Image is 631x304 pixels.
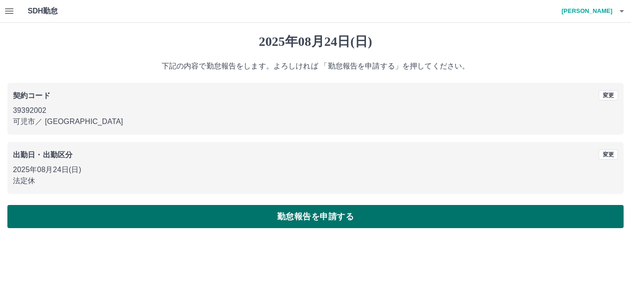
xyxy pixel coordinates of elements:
[13,151,73,159] b: 出勤日・出勤区分
[7,205,624,228] button: 勤怠報告を申請する
[13,92,50,99] b: 契約コード
[13,164,618,175] p: 2025年08月24日(日)
[13,105,618,116] p: 39392002
[599,90,618,100] button: 変更
[13,175,618,186] p: 法定休
[13,116,618,127] p: 可児市 ／ [GEOGRAPHIC_DATA]
[7,61,624,72] p: 下記の内容で勤怠報告をします。よろしければ 「勤怠報告を申請する」を押してください。
[7,34,624,50] h1: 2025年08月24日(日)
[599,149,618,160] button: 変更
